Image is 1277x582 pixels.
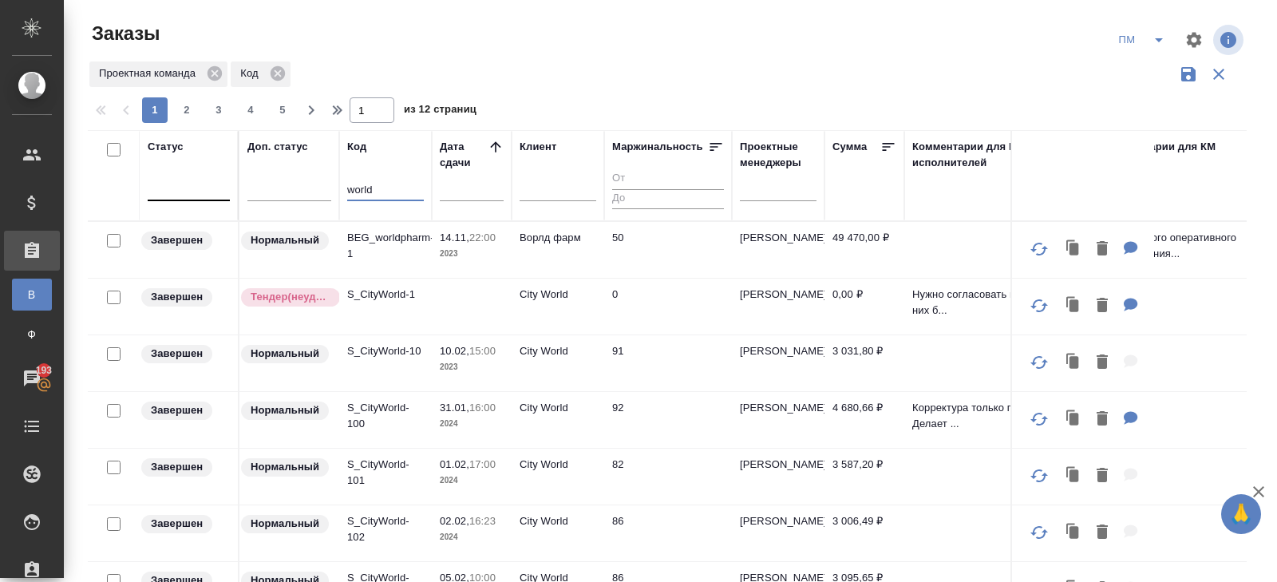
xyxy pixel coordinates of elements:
p: 16:00 [469,402,496,414]
span: 193 [26,362,62,378]
button: Для ПМ: Корректура только по верстке. Делает обычно Зенкова Маша можно посмотреть предыдущие заказы [1116,403,1146,436]
p: 2024 [440,473,504,489]
p: City World [520,400,596,416]
p: Код [240,65,263,81]
p: Завершен [151,289,203,305]
button: Клонировать [1058,233,1089,266]
button: 5 [270,97,295,123]
button: 4 [238,97,263,123]
p: 2024 [440,529,504,545]
span: В [20,287,44,303]
p: S_CityWorld-100 [347,400,424,432]
p: 17:00 [469,458,496,470]
button: Обновить [1020,513,1058,552]
span: Настроить таблицу [1175,21,1213,59]
p: 2023 [440,359,504,375]
div: Сумма [832,139,867,155]
p: S_CityWorld-101 [347,457,424,489]
a: Ф [12,319,52,350]
div: Дата сдачи [440,139,488,171]
button: 2 [174,97,200,123]
p: Тендер(неудача) [251,289,330,305]
p: Завершен [151,232,203,248]
p: City World [520,513,596,529]
div: Доп. статус [247,139,308,155]
td: 4 680,66 ₽ [824,392,904,448]
div: split button [1111,27,1175,53]
button: 3 [206,97,231,123]
button: Клонировать [1058,346,1089,379]
button: Сохранить фильтры [1173,59,1204,89]
td: [PERSON_NAME] [732,392,824,448]
td: 92 [604,392,732,448]
p: Завершен [151,346,203,362]
div: Выставляет КМ при направлении счета или после выполнения всех работ/сдачи заказа клиенту. Окончат... [140,457,230,478]
p: 02.02, [440,515,469,527]
button: Клонировать [1058,290,1089,323]
div: Код [347,139,366,155]
div: Проектные менеджеры [740,139,816,171]
span: Заказы [88,21,160,46]
div: Выставляет КМ при направлении счета или после выполнения всех работ/сдачи заказа клиенту. Окончат... [140,513,230,535]
p: 10.02, [440,345,469,357]
div: Проигранный тендер [239,287,331,308]
div: Выставляет КМ при направлении счета или после выполнения всех работ/сдачи заказа клиенту. Окончат... [140,400,230,422]
td: [PERSON_NAME] [732,335,824,391]
span: 4 [238,102,263,118]
td: 50 [604,222,732,278]
p: Ворлд фарм [520,230,596,246]
span: 2 [174,102,200,118]
td: 0,00 ₽ [824,279,904,335]
div: Клиент [520,139,556,155]
p: Завершен [151,402,203,418]
button: Обновить [1020,230,1058,268]
td: 0 [604,279,732,335]
button: Для КМ: ждем самого оперативного согласования утром 10 числа переводчика [1116,233,1146,266]
div: Проектная команда [89,61,227,87]
input: От [612,169,724,189]
p: 15:00 [469,345,496,357]
p: 01.02, [440,458,469,470]
button: Сбросить фильтры [1204,59,1234,89]
span: 🙏 [1228,497,1255,531]
p: Нужно согласовать и сделать дня них б... [912,287,1088,319]
p: 14.11, [440,232,469,243]
p: Нормальный [251,346,319,362]
button: Удалить [1089,290,1116,323]
span: 5 [270,102,295,118]
button: Обновить [1020,343,1058,382]
button: Обновить [1020,287,1058,325]
button: Удалить [1089,403,1116,436]
div: Статус по умолчанию для стандартных заказов [239,343,331,365]
div: Маржинальность [612,139,703,155]
button: Удалить [1089,460,1116,493]
td: [PERSON_NAME] [732,505,824,561]
td: 49 470,00 ₽ [824,222,904,278]
td: 82 [604,449,732,505]
span: 3 [206,102,231,118]
button: Удалить [1089,233,1116,266]
p: City World [520,457,596,473]
p: S_CityWorld-1 [347,287,424,303]
a: В [12,279,52,311]
p: City World [520,343,596,359]
p: Нормальный [251,402,319,418]
div: Статус по умолчанию для стандартных заказов [239,513,331,535]
p: Завершен [151,516,203,532]
p: 16:23 [469,515,496,527]
div: Статус по умолчанию для стандартных заказов [239,457,331,478]
p: Проектная команда [99,65,201,81]
div: Код [231,61,290,87]
span: Ф [20,327,44,342]
td: 86 [604,505,732,561]
a: 193 [4,358,60,398]
p: Нормальный [251,232,319,248]
button: Удалить [1089,346,1116,379]
p: S_CityWorld-102 [347,513,424,545]
p: Завершен [151,459,203,475]
td: 91 [604,335,732,391]
div: Выставляет КМ при направлении счета или после выполнения всех работ/сдачи заказа клиенту. Окончат... [140,287,230,308]
div: Выставляет КМ при направлении счета или после выполнения всех работ/сдачи заказа клиенту. Окончат... [140,343,230,365]
td: 3 031,80 ₽ [824,335,904,391]
button: Удалить [1089,517,1116,549]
